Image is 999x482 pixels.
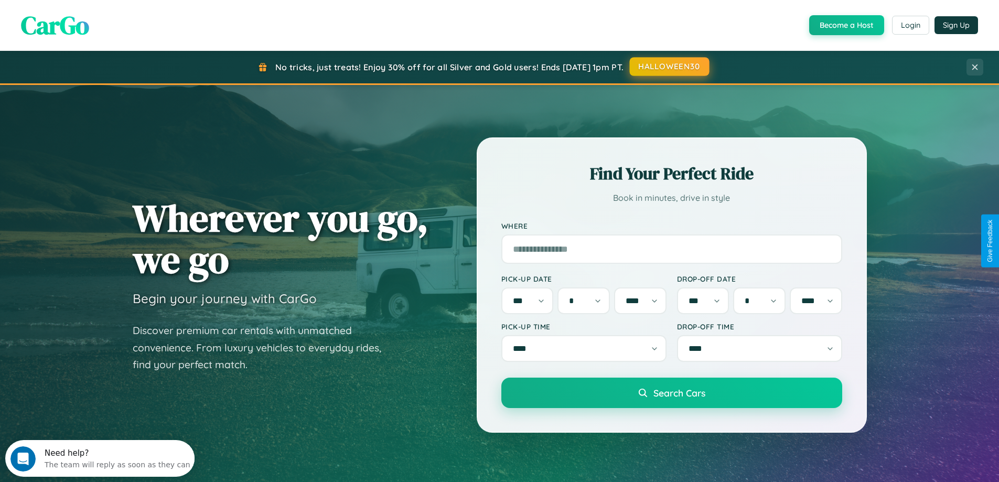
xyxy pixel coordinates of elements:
[501,322,667,331] label: Pick-up Time
[630,57,710,76] button: HALLOWEEN30
[501,190,842,206] p: Book in minutes, drive in style
[653,387,705,399] span: Search Cars
[501,162,842,185] h2: Find Your Perfect Ride
[275,62,624,72] span: No tricks, just treats! Enjoy 30% off for all Silver and Gold users! Ends [DATE] 1pm PT.
[501,274,667,283] label: Pick-up Date
[934,16,978,34] button: Sign Up
[133,291,317,306] h3: Begin your journey with CarGo
[4,4,195,33] div: Open Intercom Messenger
[677,322,842,331] label: Drop-off Time
[39,9,185,17] div: Need help?
[677,274,842,283] label: Drop-off Date
[133,197,428,280] h1: Wherever you go, we go
[5,440,195,477] iframe: Intercom live chat discovery launcher
[133,322,395,373] p: Discover premium car rentals with unmatched convenience. From luxury vehicles to everyday rides, ...
[809,15,884,35] button: Become a Host
[892,16,929,35] button: Login
[986,220,994,262] div: Give Feedback
[10,446,36,472] iframe: Intercom live chat
[501,221,842,230] label: Where
[501,378,842,408] button: Search Cars
[39,17,185,28] div: The team will reply as soon as they can
[21,8,89,42] span: CarGo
